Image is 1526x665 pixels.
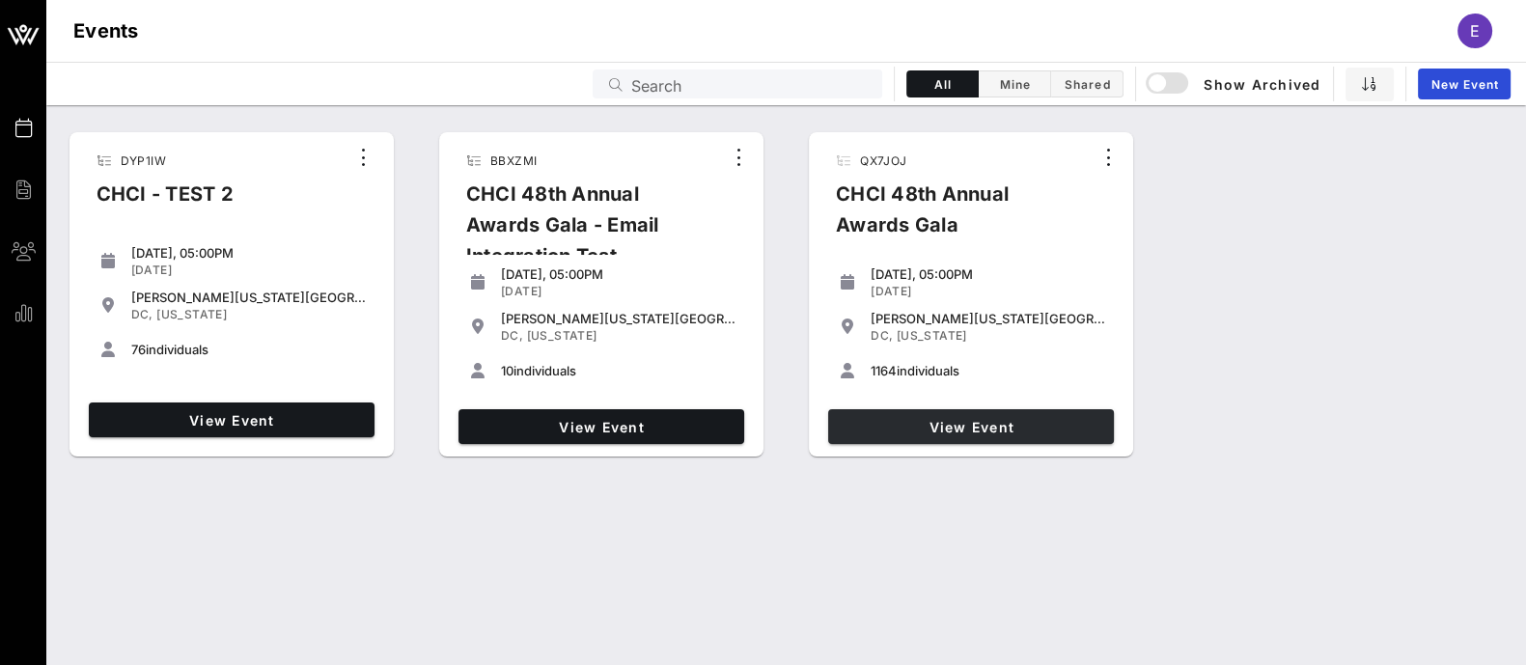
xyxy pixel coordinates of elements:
[451,179,723,287] div: CHCI 48th Annual Awards Gala - Email Integration Test
[979,70,1051,97] button: Mine
[1470,21,1480,41] span: E
[501,363,736,378] div: individuals
[131,342,146,357] span: 76
[501,328,523,343] span: DC,
[458,409,744,444] a: View Event
[871,328,893,343] span: DC,
[1051,70,1124,97] button: Shared
[466,419,736,435] span: View Event
[906,70,979,97] button: All
[89,402,375,437] a: View Event
[1418,69,1511,99] a: New Event
[81,179,249,225] div: CHCI - TEST 2
[131,245,367,261] div: [DATE], 05:00PM
[156,307,227,321] span: [US_STATE]
[1063,77,1111,92] span: Shared
[121,153,166,168] span: DYP1IW
[1457,14,1492,48] div: E
[919,77,966,92] span: All
[871,363,1106,378] div: individuals
[131,342,367,357] div: individuals
[501,266,736,282] div: [DATE], 05:00PM
[871,266,1106,282] div: [DATE], 05:00PM
[828,409,1114,444] a: View Event
[97,412,367,429] span: View Event
[131,307,153,321] span: DC,
[490,153,537,168] span: BBXZMI
[836,419,1106,435] span: View Event
[1149,72,1320,96] span: Show Archived
[501,363,513,378] span: 10
[871,284,1106,299] div: [DATE]
[131,290,367,305] div: [PERSON_NAME][US_STATE][GEOGRAPHIC_DATA]
[897,328,967,343] span: [US_STATE]
[990,77,1039,92] span: Mine
[871,311,1106,326] div: [PERSON_NAME][US_STATE][GEOGRAPHIC_DATA]
[526,328,597,343] span: [US_STATE]
[73,15,139,46] h1: Events
[871,363,897,378] span: 1164
[501,284,736,299] div: [DATE]
[820,179,1093,256] div: CHCI 48th Annual Awards Gala
[1429,77,1499,92] span: New Event
[131,263,367,278] div: [DATE]
[1148,67,1321,101] button: Show Archived
[860,153,906,168] span: QX7JOJ
[501,311,736,326] div: [PERSON_NAME][US_STATE][GEOGRAPHIC_DATA]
